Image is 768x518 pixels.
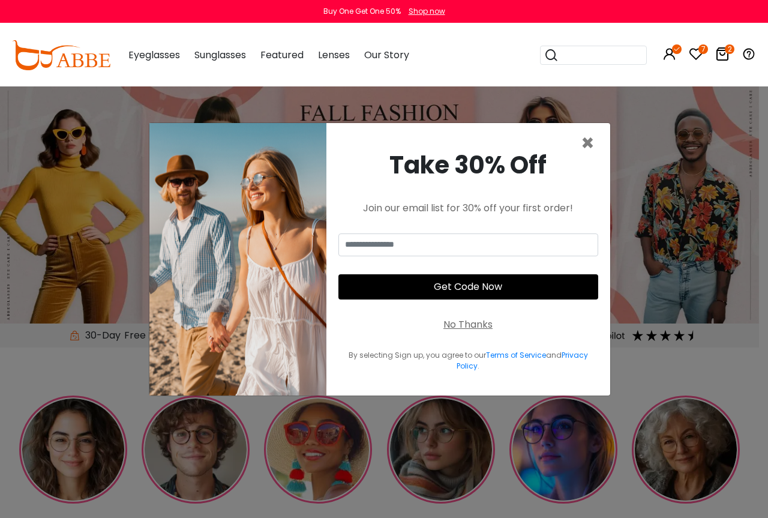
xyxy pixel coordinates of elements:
[486,350,546,360] a: Terms of Service
[128,48,180,62] span: Eyeglasses
[318,48,350,62] span: Lenses
[581,128,595,158] span: ×
[698,44,708,54] i: 7
[457,350,588,371] a: Privacy Policy
[403,6,445,16] a: Shop now
[338,350,598,372] div: By selecting Sign up, you agree to our and .
[725,44,734,54] i: 2
[338,274,598,300] button: Get Code Now
[364,48,409,62] span: Our Story
[260,48,304,62] span: Featured
[338,201,598,215] div: Join our email list for 30% off your first order!
[581,133,595,154] button: Close
[689,49,703,63] a: 7
[409,6,445,17] div: Shop now
[338,147,598,183] div: Take 30% Off
[194,48,246,62] span: Sunglasses
[443,318,493,332] div: No Thanks
[12,40,110,70] img: abbeglasses.com
[323,6,401,17] div: Buy One Get One 50%
[149,123,326,396] img: welcome
[715,49,730,63] a: 2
